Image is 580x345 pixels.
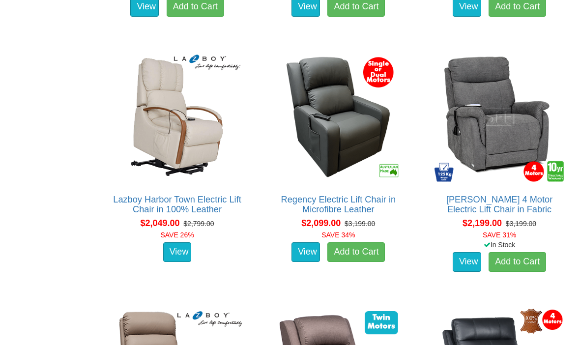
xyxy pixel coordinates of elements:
a: [PERSON_NAME] 4 Motor Electric Lift Chair in Fabric [446,195,552,214]
a: View [163,242,192,262]
font: SAVE 26% [160,231,194,239]
a: View [453,252,481,272]
div: In Stock [424,240,575,250]
del: $2,799.00 [183,220,214,228]
a: Add to Cart [489,252,546,272]
span: $2,199.00 [463,218,502,228]
font: SAVE 31% [483,231,516,239]
del: $3,199.00 [345,220,375,228]
a: Lazboy Harbor Town Electric Lift Chair in 100% Leather [113,195,241,214]
font: SAVE 34% [321,231,355,239]
a: Regency Electric Lift Chair in Microfibre Leather [281,195,396,214]
a: Add to Cart [327,242,385,262]
del: $3,199.00 [506,220,536,228]
span: $2,099.00 [301,218,341,228]
img: Lazboy Harbor Town Electric Lift Chair in 100% Leather [110,49,245,185]
a: View [291,242,320,262]
span: $2,049.00 [140,218,179,228]
img: Dalton 4 Motor Electric Lift Chair in Fabric [432,49,567,185]
img: Regency Electric Lift Chair in Microfibre Leather [270,49,406,185]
